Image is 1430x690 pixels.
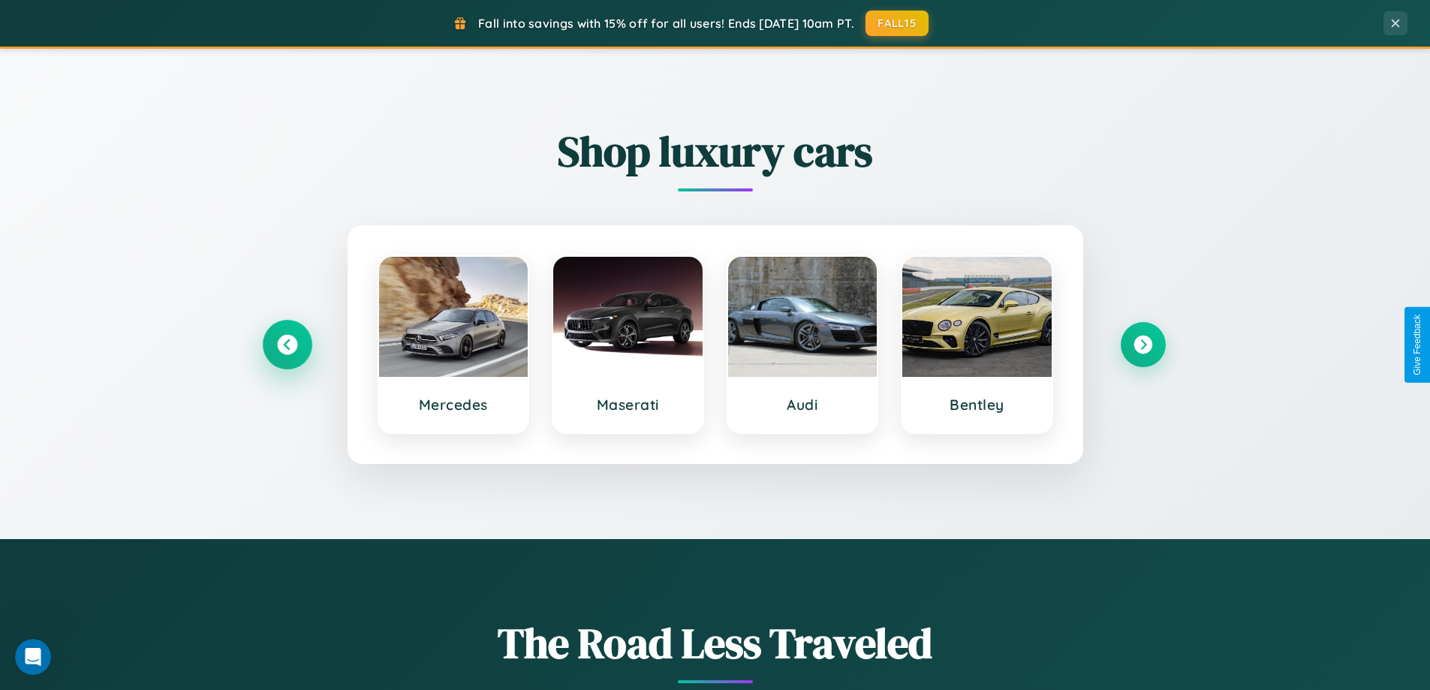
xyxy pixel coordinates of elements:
h3: Audi [743,396,863,414]
iframe: Intercom live chat [15,639,51,675]
h3: Bentley [917,396,1037,414]
button: FALL15 [866,11,929,36]
div: Give Feedback [1412,315,1422,375]
h3: Mercedes [394,396,513,414]
span: Fall into savings with 15% off for all users! Ends [DATE] 10am PT. [478,16,854,31]
h3: Maserati [568,396,688,414]
h1: The Road Less Traveled [265,614,1166,672]
h2: Shop luxury cars [265,122,1166,180]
